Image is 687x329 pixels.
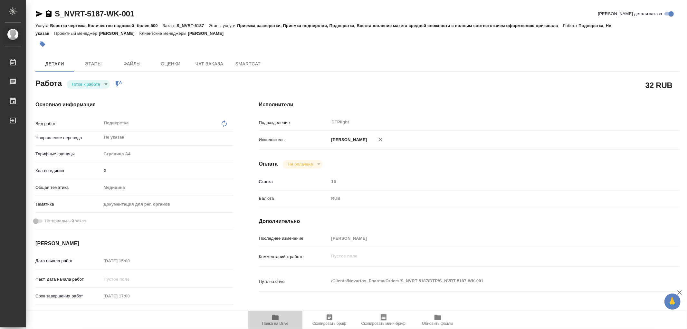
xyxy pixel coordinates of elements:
button: Добавить тэг [35,37,50,51]
input: Пустое поле [329,234,645,243]
span: SmartCat [233,60,263,68]
div: Готов к работе [283,160,322,169]
button: Не оплачена [286,161,315,167]
h4: Исполнители [259,101,680,109]
p: Клиентские менеджеры [139,31,188,36]
h4: Оплата [259,160,278,168]
button: Скопировать ссылку [45,10,52,18]
textarea: /Clients/Novartos_Pharma/Orders/S_NVRT-5187/DTP/S_NVRT-5187-WK-001 [329,276,645,286]
div: Страница А4 [101,149,233,160]
input: Пустое поле [101,275,158,284]
p: Приемка разверстки, Приемка подверстки, Подверстка, Восстановление макета средней сложности с пол... [237,23,563,28]
h2: Работа [35,77,62,89]
p: Последнее изменение [259,235,329,242]
button: Скопировать бриф [302,311,357,329]
span: Оценки [155,60,186,68]
span: Скопировать бриф [312,321,346,326]
p: Проектный менеджер [54,31,99,36]
p: Путь на drive [259,278,329,285]
div: Документация для рег. органов [101,199,233,210]
button: Удалить исполнителя [373,132,387,147]
button: Скопировать ссылку для ЯМессенджера [35,10,43,18]
p: [PERSON_NAME] [329,137,367,143]
p: Этапы услуги [209,23,237,28]
span: Обновить файлы [422,321,453,326]
span: Скопировать мини-бриф [361,321,406,326]
h2: 32 RUB [645,80,673,91]
span: Нотариальный заказ [45,218,86,224]
p: [PERSON_NAME] [188,31,228,36]
p: Общая тематика [35,184,101,191]
p: Факт. дата начала работ [35,276,101,283]
span: Чат заказа [194,60,225,68]
p: Тарифные единицы [35,151,101,157]
span: Папка на Drive [262,321,289,326]
span: Файлы [117,60,148,68]
span: 🙏 [667,295,678,308]
input: ✎ Введи что-нибудь [101,166,233,175]
p: Исполнитель [259,137,329,143]
p: Валюта [259,195,329,202]
p: Срок завершения работ [35,293,101,299]
input: Пустое поле [101,256,158,266]
p: Тематика [35,201,101,208]
h4: [PERSON_NAME] [35,240,233,247]
button: Папка на Drive [248,311,302,329]
h4: Основная информация [35,101,233,109]
p: Комментарий к работе [259,254,329,260]
p: [PERSON_NAME] [99,31,139,36]
button: 🙏 [664,294,681,310]
span: [PERSON_NAME] детали заказа [598,11,662,17]
div: Готов к работе [67,80,110,89]
p: Направление перевода [35,135,101,141]
button: Готов к работе [70,82,102,87]
div: Медицина [101,182,233,193]
p: Вид работ [35,121,101,127]
button: Обновить файлы [411,311,465,329]
h4: Дополнительно [259,218,680,225]
p: Ставка [259,179,329,185]
p: Работа [563,23,579,28]
p: Дата начала работ [35,258,101,264]
a: S_NVRT-5187-WK-001 [55,9,134,18]
span: Этапы [78,60,109,68]
span: Детали [39,60,70,68]
p: Подразделение [259,120,329,126]
button: Скопировать мини-бриф [357,311,411,329]
p: Кол-во единиц [35,168,101,174]
p: Верстка чертежа. Количество надписей: более 500 [50,23,162,28]
p: Услуга [35,23,50,28]
p: Заказ: [163,23,177,28]
input: Пустое поле [101,291,158,301]
div: RUB [329,193,645,204]
p: S_NVRT-5187 [177,23,209,28]
input: Пустое поле [329,177,645,186]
